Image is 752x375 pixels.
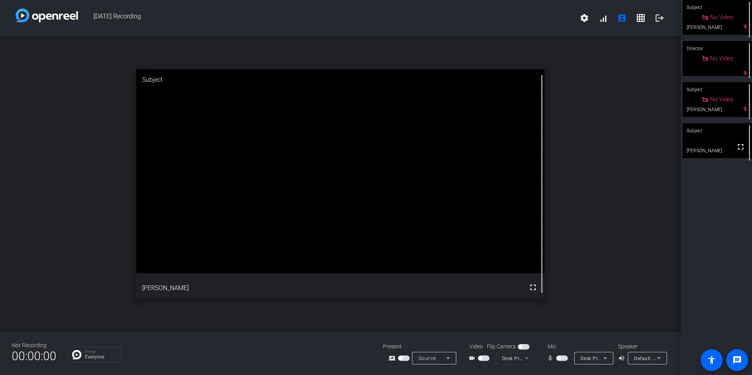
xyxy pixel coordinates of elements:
[78,9,575,27] span: [DATE] Recording
[736,142,745,151] mat-icon: fullscreen
[710,55,733,62] span: No Video
[634,355,736,361] span: Default - Desk Pro Web Camera (05a6:0b04)
[12,346,56,366] span: 00:00:00
[528,283,538,292] mat-icon: fullscreen
[594,9,613,27] button: signal_cellular_alt
[547,353,556,363] mat-icon: mic_none
[683,123,752,138] div: Subject
[85,355,117,359] p: Everyone
[732,355,742,365] mat-icon: message
[580,13,589,23] mat-icon: settings
[683,41,752,56] div: Director
[418,355,436,361] span: Source
[469,343,483,351] span: Video
[540,343,618,351] div: Mic
[710,96,733,103] span: No Video
[683,82,752,97] div: Subject
[389,353,398,363] mat-icon: screen_share_outline
[85,350,117,353] p: Group
[707,355,716,365] mat-icon: accessibility
[617,13,627,23] mat-icon: account_box
[618,343,665,351] div: Speaker
[487,343,516,351] span: Flip Camera
[636,13,645,23] mat-icon: grid_on
[580,355,662,361] span: Desk Pro Web Camera (05a6:0b04)
[383,343,461,351] div: Present
[72,350,81,359] img: Chat Icon
[655,13,664,23] mat-icon: logout
[618,353,627,363] mat-icon: volume_up
[710,14,733,21] span: No Video
[12,341,56,350] div: Not Recording
[16,9,78,22] img: white-gradient.svg
[468,353,478,363] mat-icon: videocam_outline
[136,69,545,90] div: Subject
